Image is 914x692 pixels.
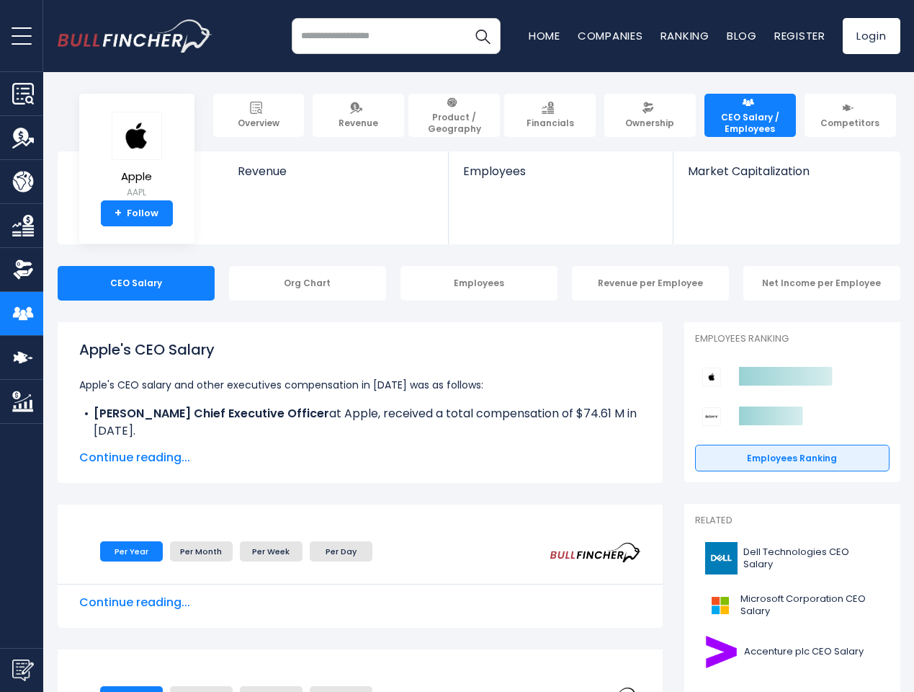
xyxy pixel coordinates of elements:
span: Market Capitalization [688,164,884,178]
a: Blog [727,28,757,43]
img: Ownership [12,259,34,280]
a: Competitors [805,94,896,137]
div: CEO Salary [58,266,215,301]
a: CEO Salary / Employees [704,94,796,137]
span: Competitors [820,117,879,129]
p: Apple's CEO salary and other executives compensation in [DATE] was as follows: [79,376,641,394]
a: Employees [449,151,673,203]
a: Home [529,28,560,43]
li: at Apple, received a total compensation of $74.61 M in [DATE]. [79,405,641,440]
li: Per Day [310,541,372,562]
a: Login [843,18,900,54]
span: Microsoft Corporation CEO Salary [740,593,881,618]
a: Overview [213,94,305,137]
span: Employees [463,164,658,178]
small: AAPL [112,186,162,199]
div: Employees [400,266,557,301]
a: Apple AAPL [111,111,163,201]
div: Net Income per Employee [743,266,900,301]
span: Dell Technologies CEO Salary [743,546,880,571]
a: Market Capitalization [673,151,898,203]
a: +Follow [101,200,173,226]
img: MSFT logo [704,589,736,621]
a: Revenue [223,151,449,203]
p: Related [695,515,890,527]
a: Product / Geography [408,94,500,137]
span: Ownership [625,117,674,129]
img: Apple competitors logo [702,368,721,386]
span: CEO Salary / Employees [711,112,789,134]
a: Financials [504,94,596,137]
strong: + [115,207,122,220]
button: Search [465,18,501,54]
a: Revenue [313,94,404,137]
span: Continue reading... [79,449,641,466]
li: Per Year [100,541,163,562]
span: Apple [112,171,162,183]
a: Companies [578,28,643,43]
a: Microsoft Corporation CEO Salary [695,585,890,625]
span: Revenue [238,164,434,178]
span: Product / Geography [415,112,493,134]
span: Overview [238,117,279,129]
img: DELL logo [704,542,740,575]
span: Accenture plc CEO Salary [744,646,864,658]
a: Ownership [604,94,696,137]
div: Org Chart [229,266,386,301]
a: Dell Technologies CEO Salary [695,538,890,578]
span: Financials [527,117,574,129]
b: [PERSON_NAME] Chief Executive Officer [94,405,329,422]
a: Go to homepage [58,19,212,53]
li: Per Month [170,541,233,562]
span: Continue reading... [79,594,641,611]
div: Revenue per Employee [572,266,729,301]
li: Per Week [240,541,303,562]
a: Ranking [660,28,709,43]
h1: Apple's CEO Salary [79,339,641,360]
a: Employees Ranking [695,445,890,472]
span: Revenue [339,117,378,129]
img: Sony Group Corporation competitors logo [702,407,721,426]
a: Register [774,28,825,43]
img: bullfincher logo [58,19,212,53]
img: ACN logo [704,636,740,668]
a: Accenture plc CEO Salary [695,632,890,672]
p: Employees Ranking [695,333,890,345]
